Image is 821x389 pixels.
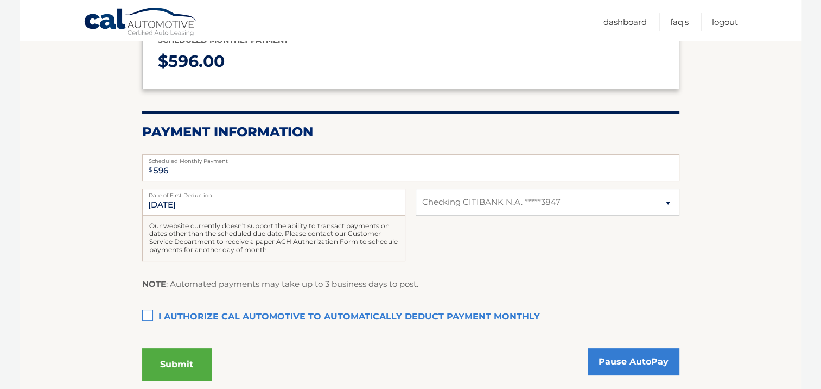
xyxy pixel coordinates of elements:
[145,158,156,182] span: $
[168,51,225,71] span: 596.00
[84,7,198,39] a: Cal Automotive
[670,13,689,31] a: FAQ's
[712,13,738,31] a: Logout
[588,348,679,375] a: Pause AutoPay
[142,348,212,381] button: Submit
[603,13,647,31] a: Dashboard
[142,154,679,163] label: Scheduled Monthly Payment
[142,306,679,328] label: I authorize cal automotive to automatically deduct payment monthly
[142,189,405,197] label: Date of First Deduction
[158,47,664,76] p: $
[142,189,405,216] input: Payment Date
[142,216,405,261] div: Our website currently doesn't support the ability to transact payments on dates other than the sc...
[142,154,679,181] input: Payment Amount
[142,277,418,291] p: : Automated payments may take up to 3 business days to post.
[142,124,679,140] h2: Payment Information
[142,279,166,289] strong: NOTE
